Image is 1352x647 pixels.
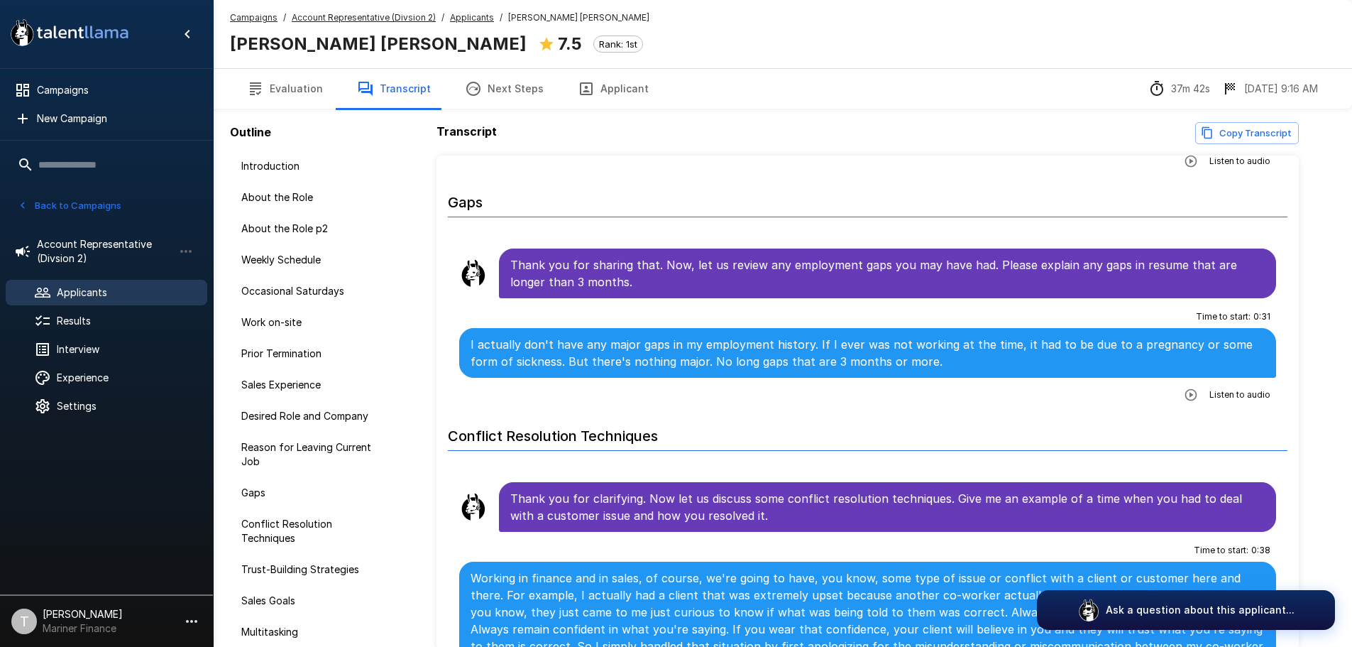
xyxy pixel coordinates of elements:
b: [PERSON_NAME] [PERSON_NAME] [230,33,527,54]
span: Prior Termination [241,347,383,361]
span: Trust-Building Strategies [241,562,383,577]
u: Applicants [450,12,494,23]
button: Applicant [561,69,666,109]
span: Listen to audio [1209,154,1270,168]
span: Conflict Resolution Techniques [241,517,383,545]
button: Transcript [340,69,448,109]
span: Weekly Schedule [241,253,383,267]
span: / [441,11,444,25]
div: Occasional Saturdays [230,278,395,304]
div: The time between starting and completing the interview [1148,80,1210,97]
span: Time to start : [1196,310,1251,324]
span: Multitasking [241,625,383,639]
span: Sales Experience [241,378,383,392]
img: llama_clean.png [459,493,488,521]
span: Reason for Leaving Current Job [241,440,383,469]
p: 37m 42s [1171,82,1210,96]
h6: Conflict Resolution Techniques [448,413,1288,451]
span: / [500,11,502,25]
span: Sales Goals [241,594,383,608]
div: About the Role [230,185,395,210]
span: Desired Role and Company [241,409,383,423]
div: The date and time when the interview was completed [1221,80,1318,97]
div: Desired Role and Company [230,403,395,429]
span: 0 : 38 [1251,543,1270,558]
span: Listen to audio [1209,388,1270,402]
span: 0 : 31 [1253,310,1270,324]
u: Campaigns [230,12,277,23]
div: Conflict Resolution Techniques [230,511,395,551]
p: Thank you for clarifying. Now let us discuss some conflict resolution techniques. Give me an exam... [510,490,1265,524]
b: Outline [230,125,271,139]
img: llama_clean.png [459,259,488,288]
span: Occasional Saturdays [241,284,383,298]
div: Prior Termination [230,341,395,366]
p: [DATE] 9:16 AM [1244,82,1318,96]
div: Weekly Schedule [230,247,395,273]
div: Introduction [230,153,395,179]
button: Evaluation [230,69,340,109]
p: I actually don't have any major gaps in my employment history. If I ever was not working at the t... [471,336,1265,370]
button: Next Steps [448,69,561,109]
h6: Gaps [448,180,1288,217]
span: Time to start : [1194,543,1248,558]
span: [PERSON_NAME] [PERSON_NAME] [508,11,649,25]
div: Work on-site [230,310,395,335]
button: Ask a question about this applicant... [1037,590,1335,630]
p: Thank you for sharing that. Now, let us review any employment gaps you may have had. Please expla... [510,256,1265,290]
div: Reason for Leaving Current Job [230,435,395,474]
span: Rank: 1st [594,38,642,50]
button: Copy transcript [1195,122,1299,144]
span: About the Role p2 [241,222,383,236]
b: Transcript [436,124,497,138]
div: About the Role p2 [230,216,395,241]
div: Trust-Building Strategies [230,557,395,582]
div: Gaps [230,480,395,506]
div: Multitasking [230,619,395,645]
img: logo_glasses@2x.png [1077,599,1100,621]
u: Account Representative (Divsion 2) [292,12,436,23]
div: Sales Experience [230,372,395,398]
span: About the Role [241,190,383,205]
p: Ask a question about this applicant... [1106,603,1295,617]
span: / [283,11,286,25]
div: Sales Goals [230,588,395,614]
span: Work on-site [241,315,383,330]
b: 7.5 [558,33,582,54]
span: Gaps [241,486,383,500]
span: Introduction [241,159,383,173]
